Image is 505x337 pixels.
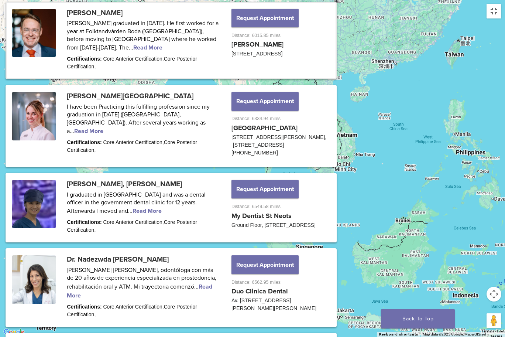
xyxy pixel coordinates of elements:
[231,180,299,198] button: Request Appointment
[231,255,299,274] button: Request Appointment
[487,4,501,18] button: Toggle fullscreen view
[231,9,299,27] button: Request Appointment
[381,309,455,329] a: Back To Top
[231,92,299,110] button: Request Appointment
